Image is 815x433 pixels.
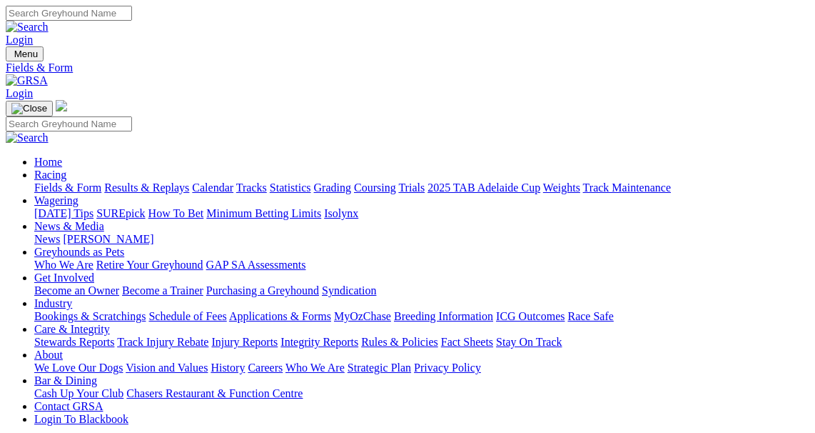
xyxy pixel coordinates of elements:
[414,362,481,374] a: Privacy Policy
[34,156,62,168] a: Home
[34,207,93,219] a: [DATE] Tips
[361,336,438,348] a: Rules & Policies
[126,387,303,399] a: Chasers Restaurant & Function Centre
[324,207,358,219] a: Isolynx
[63,233,153,245] a: [PERSON_NAME]
[96,259,203,271] a: Retire Your Greyhound
[6,34,33,46] a: Login
[34,207,809,220] div: Wagering
[441,336,493,348] a: Fact Sheets
[6,6,132,21] input: Search
[34,259,809,272] div: Greyhounds as Pets
[6,116,132,131] input: Search
[270,181,311,194] a: Statistics
[34,310,146,322] a: Bookings & Scratchings
[322,284,376,297] a: Syndication
[34,323,110,335] a: Care & Integrity
[248,362,283,374] a: Careers
[104,181,189,194] a: Results & Replays
[211,336,278,348] a: Injury Reports
[34,362,123,374] a: We Love Our Dogs
[34,233,809,246] div: News & Media
[148,310,226,322] a: Schedule of Fees
[543,181,580,194] a: Weights
[34,336,809,349] div: Care & Integrity
[148,207,204,219] a: How To Bet
[56,100,67,111] img: logo-grsa-white.png
[427,181,540,194] a: 2025 TAB Adelaide Cup
[126,362,208,374] a: Vision and Values
[96,207,145,219] a: SUREpick
[34,194,79,206] a: Wagering
[34,284,809,297] div: Get Involved
[34,387,123,399] a: Cash Up Your Club
[34,374,97,387] a: Bar & Dining
[314,181,351,194] a: Grading
[583,181,671,194] a: Track Maintenance
[206,259,306,271] a: GAP SA Assessments
[6,74,48,87] img: GRSA
[6,21,49,34] img: Search
[394,310,493,322] a: Breeding Information
[6,46,44,61] button: Toggle navigation
[334,310,391,322] a: MyOzChase
[354,181,396,194] a: Coursing
[280,336,358,348] a: Integrity Reports
[34,413,128,425] a: Login To Blackbook
[34,233,60,245] a: News
[6,131,49,144] img: Search
[34,246,124,258] a: Greyhounds as Pets
[34,349,63,361] a: About
[206,207,321,219] a: Minimum Betting Limits
[192,181,233,194] a: Calendar
[6,101,53,116] button: Toggle navigation
[34,297,72,309] a: Industry
[122,284,203,297] a: Become a Trainer
[34,310,809,323] div: Industry
[6,87,33,99] a: Login
[34,272,94,284] a: Get Involved
[34,220,104,232] a: News & Media
[34,362,809,374] div: About
[34,181,809,194] div: Racing
[229,310,331,322] a: Applications & Forms
[567,310,613,322] a: Race Safe
[6,61,809,74] a: Fields & Form
[117,336,208,348] a: Track Injury Rebate
[496,336,562,348] a: Stay On Track
[14,49,38,59] span: Menu
[34,400,103,412] a: Contact GRSA
[11,103,47,114] img: Close
[398,181,425,194] a: Trials
[34,169,66,181] a: Racing
[34,259,93,271] a: Who We Are
[348,362,411,374] a: Strategic Plan
[34,387,809,400] div: Bar & Dining
[34,181,101,194] a: Fields & Form
[236,181,267,194] a: Tracks
[206,284,319,297] a: Purchasing a Greyhound
[34,336,114,348] a: Stewards Reports
[211,362,245,374] a: History
[285,362,345,374] a: Who We Are
[34,284,119,297] a: Become an Owner
[496,310,565,322] a: ICG Outcomes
